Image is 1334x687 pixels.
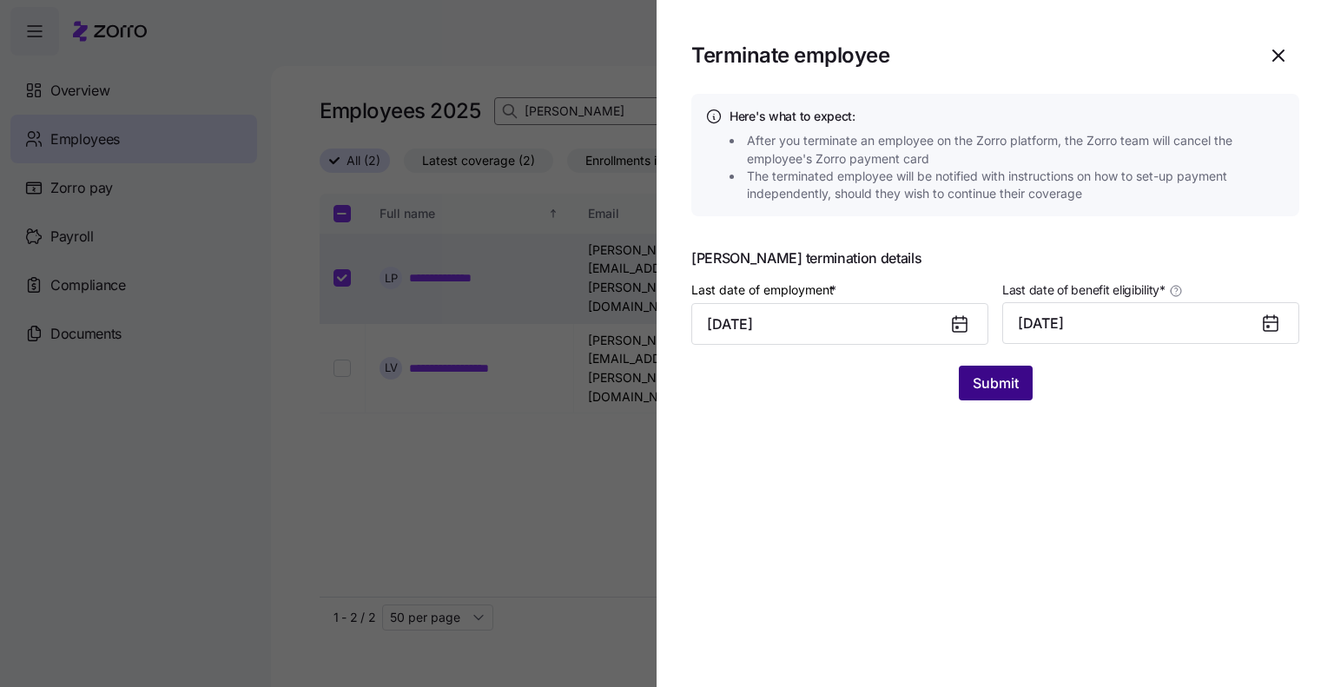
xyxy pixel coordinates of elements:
[747,132,1291,168] span: After you terminate an employee on the Zorro platform, the Zorro team will cancel the employee's ...
[730,108,1285,125] h4: Here's what to expect:
[691,281,840,300] label: Last date of employment
[691,251,1299,265] span: [PERSON_NAME] termination details
[973,373,1019,393] span: Submit
[747,168,1291,203] span: The terminated employee will be notified with instructions on how to set-up payment independently...
[1002,281,1166,299] span: Last date of benefit eligibility *
[959,366,1033,400] button: Submit
[1002,302,1299,344] button: [DATE]
[691,42,1244,69] h1: Terminate employee
[691,303,988,345] input: MM/DD/YYYY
